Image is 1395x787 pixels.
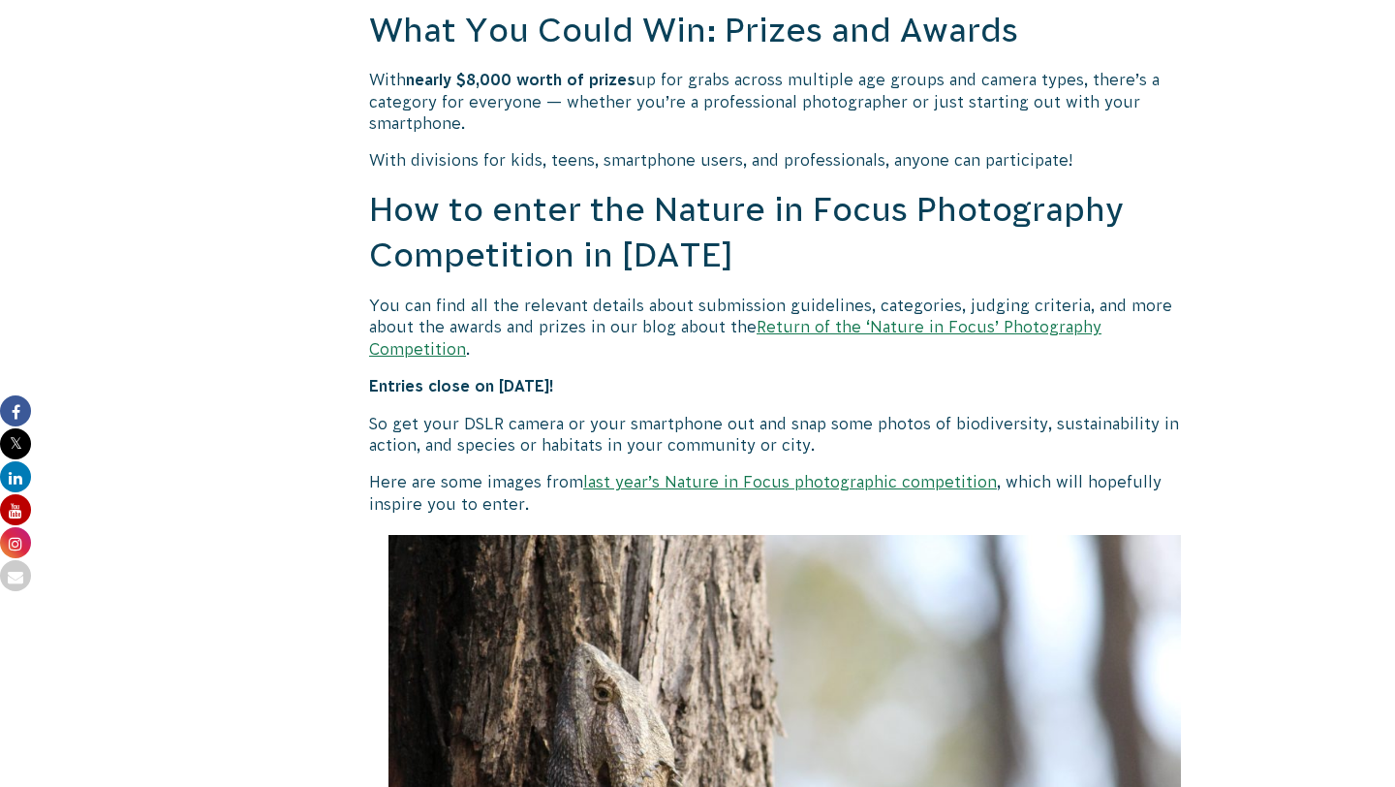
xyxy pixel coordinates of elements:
a: Return of the ‘Nature in Focus’ Photography Competition [369,318,1101,357]
p: Here are some images from , which will hopefully inspire you to enter. [369,471,1200,515]
h2: What You Could Win: Prizes and Awards [369,8,1200,54]
strong: nearly $8,000 worth of prizes [406,71,635,88]
p: With divisions for kids, teens, smartphone users, and professionals, anyone can participate! [369,149,1200,171]
a: last year’s Nature in Focus photographic competition [583,473,997,490]
p: So get your DSLR camera or your smartphone out and snap some photos of biodiversity, sustainabili... [369,413,1200,456]
h2: How to enter the Nature in Focus Photography Competition in [DATE] [369,187,1200,279]
p: With up for grabs across multiple age groups and camera types, there’s a category for everyone — ... [369,69,1200,134]
strong: Entries close on [DATE]! [369,377,554,394]
p: You can find all the relevant details about submission guidelines, categories, judging criteria, ... [369,295,1200,360]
